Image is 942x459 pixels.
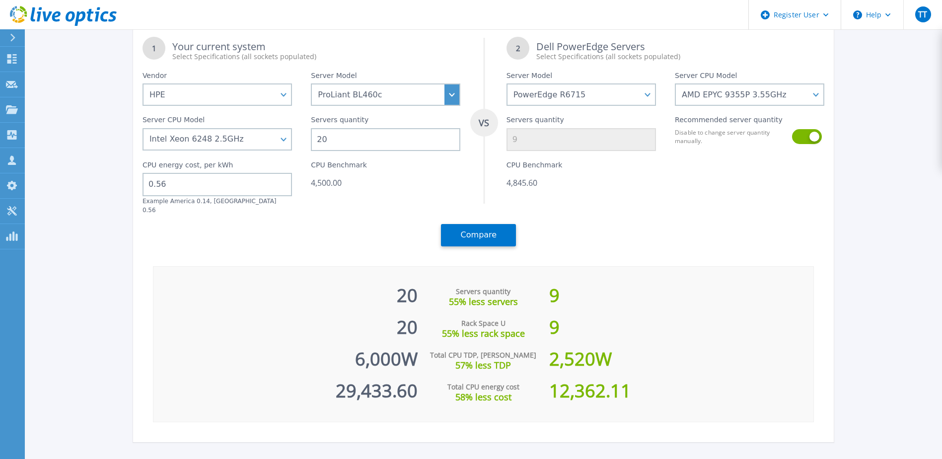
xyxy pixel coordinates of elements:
div: 29,433.60 [153,370,418,402]
div: 12,362.11 [549,370,813,402]
span: TT [918,10,927,18]
div: 9 [549,306,813,338]
div: 20 [153,306,418,338]
tspan: 2 [515,43,520,53]
label: CPU Benchmark [311,161,367,173]
label: Disable to change server quantity manually. [675,128,786,145]
div: Rack Space U [418,318,550,328]
div: Dell PowerEdge Servers [536,42,824,62]
div: 57% less TDP [418,360,550,370]
label: Server Model [311,72,357,83]
tspan: VS [478,117,489,129]
div: 58% less cost [418,392,550,402]
div: Select Specifications (all sockets populated) [172,52,460,62]
div: Your current system [172,42,460,62]
div: 4,845.60 [507,178,656,188]
input: 0.00 [143,173,292,196]
label: Server Model [507,72,552,83]
tspan: 1 [152,43,156,53]
label: Recommended server quantity [675,116,783,128]
label: Vendor [143,72,167,83]
label: CPU energy cost, per kWh [143,161,233,173]
div: 55% less servers [418,297,550,306]
div: Total CPU TDP, [PERSON_NAME] [418,350,550,360]
div: Servers quantity [418,287,550,297]
div: 20 [153,275,418,306]
div: Total CPU energy cost [418,382,550,392]
div: 6,000 W [153,338,418,370]
div: 4,500.00 [311,178,460,188]
label: Servers quantity [507,116,564,128]
label: Example America 0.14, [GEOGRAPHIC_DATA] 0.56 [143,198,277,214]
div: 55% less rack space [418,328,550,338]
label: Server CPU Model [143,116,205,128]
label: Servers quantity [311,116,368,128]
label: CPU Benchmark [507,161,563,173]
button: Compare [441,224,516,246]
div: 2,520 W [549,338,813,370]
div: Select Specifications (all sockets populated) [536,52,824,62]
label: Server CPU Model [675,72,737,83]
div: 9 [549,275,813,306]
